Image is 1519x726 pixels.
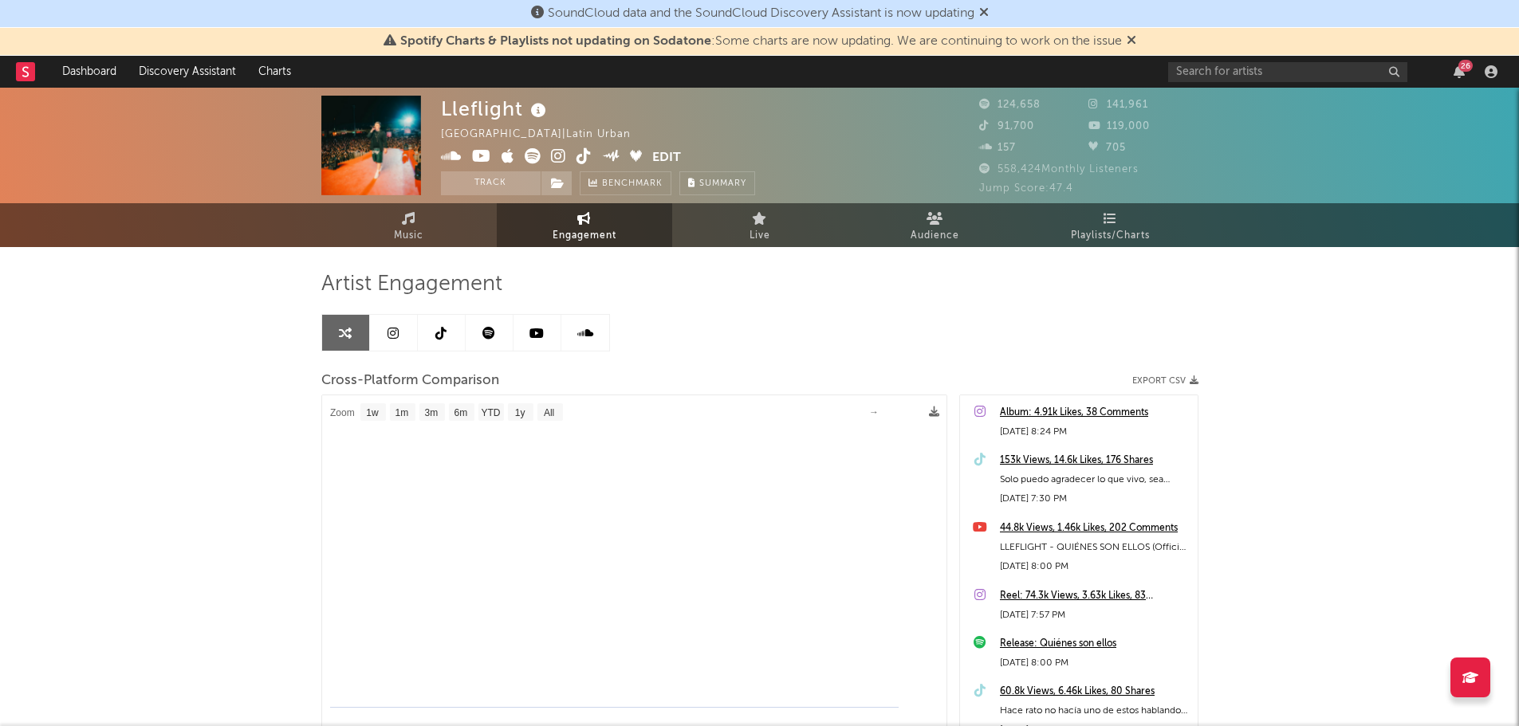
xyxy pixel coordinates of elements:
[979,183,1073,194] span: Jump Score: 47.4
[1000,451,1190,470] a: 153k Views, 14.6k Likes, 176 Shares
[1127,35,1136,48] span: Dismiss
[979,100,1041,110] span: 124,658
[330,407,355,418] text: Zoom
[321,371,499,390] span: Cross-Platform Comparison
[1088,100,1148,110] span: 141,961
[848,203,1023,247] a: Audience
[424,407,438,418] text: 3m
[1000,519,1190,538] a: 44.8k Views, 1.46k Likes, 202 Comments
[750,226,770,245] span: Live
[394,226,423,245] span: Music
[548,7,974,20] span: SoundCloud data and the SoundCloud Discovery Assistant is now updating
[979,121,1034,131] span: 91,700
[1000,634,1190,653] a: Release: Quiénes son ellos
[1000,587,1190,606] a: Reel: 74.3k Views, 3.63k Likes, 83 Comments
[441,171,541,195] button: Track
[1023,203,1198,247] a: Playlists/Charts
[1000,470,1190,489] div: Solo puedo agradecer lo que vivo, sea bueno o malo me [PERSON_NAME] para crecer como persona y ar...
[395,407,408,418] text: 1m
[1000,489,1190,508] div: [DATE] 7:30 PM
[672,203,848,247] a: Live
[1168,62,1407,82] input: Search for artists
[699,179,746,188] span: Summary
[481,407,500,418] text: YTD
[514,407,525,418] text: 1y
[128,56,247,88] a: Discovery Assistant
[321,275,502,294] span: Artist Engagement
[553,226,616,245] span: Engagement
[1088,143,1126,153] span: 705
[911,226,959,245] span: Audience
[679,171,755,195] button: Summary
[1000,557,1190,576] div: [DATE] 8:00 PM
[1000,606,1190,625] div: [DATE] 7:57 PM
[1071,226,1150,245] span: Playlists/Charts
[543,407,553,418] text: All
[1000,653,1190,673] div: [DATE] 8:00 PM
[1088,121,1150,131] span: 119,000
[497,203,672,247] a: Engagement
[602,175,663,194] span: Benchmark
[400,35,1122,48] span: : Some charts are now updating. We are continuing to work on the issue
[1000,538,1190,557] div: LLEFLIGHT - QUIÉNES SON ELLOS (Official Video) (Prod. Ag Daddy)
[441,96,550,122] div: Lleflight
[454,407,467,418] text: 6m
[51,56,128,88] a: Dashboard
[580,171,671,195] a: Benchmark
[366,407,379,418] text: 1w
[1000,701,1190,720] div: Hace rato no hacía uno de estos hablando 😹🤍
[869,406,879,418] text: →
[1132,376,1198,386] button: Export CSV
[400,35,711,48] span: Spotify Charts & Playlists not updating on Sodatone
[979,143,1016,153] span: 157
[652,148,681,168] button: Edit
[1458,60,1473,72] div: 26
[1000,403,1190,422] a: Album: 4.91k Likes, 38 Comments
[247,56,302,88] a: Charts
[979,7,989,20] span: Dismiss
[1454,65,1465,78] button: 26
[1000,682,1190,701] a: 60.8k Views, 6.46k Likes, 80 Shares
[1000,422,1190,441] div: [DATE] 8:24 PM
[321,203,497,247] a: Music
[441,125,649,144] div: [GEOGRAPHIC_DATA] | Latin Urban
[979,164,1139,175] span: 558,424 Monthly Listeners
